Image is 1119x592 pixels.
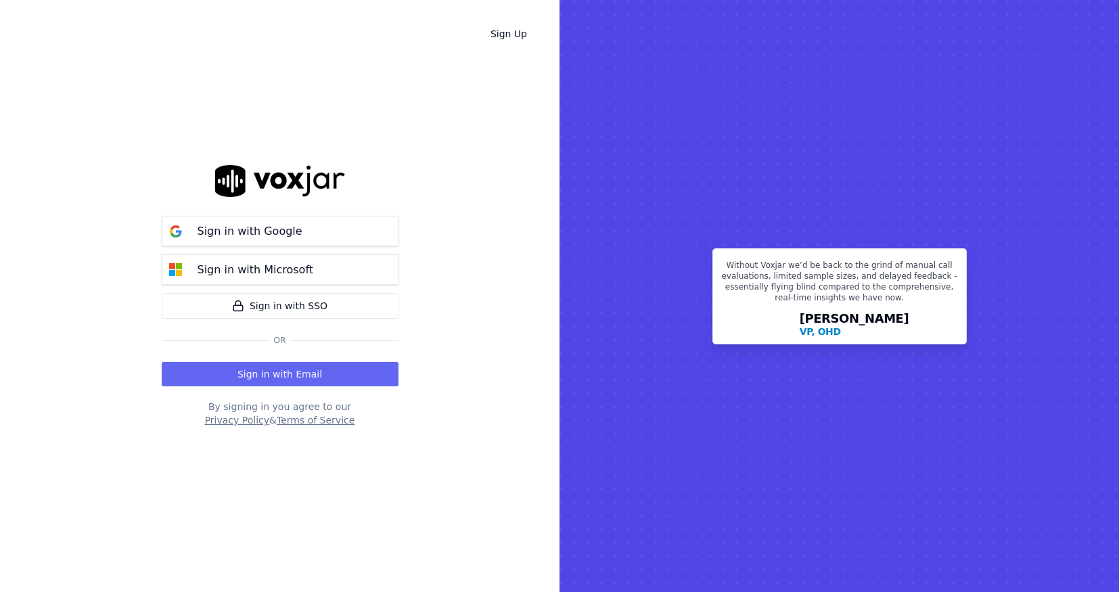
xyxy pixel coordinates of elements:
a: Sign Up [480,22,538,46]
a: Sign in with SSO [162,293,398,319]
span: Or [269,335,292,346]
div: [PERSON_NAME] [800,313,909,338]
img: microsoft Sign in button [162,256,189,283]
div: By signing in you agree to our & [162,400,398,427]
img: logo [215,165,345,197]
p: Sign in with Google [198,223,302,240]
button: Terms of Service [277,413,355,427]
img: google Sign in button [162,218,189,245]
p: VP, OHD [800,325,841,338]
button: Sign in with Microsoft [162,254,398,285]
p: Without Voxjar we’d be back to the grind of manual call evaluations, limited sample sizes, and de... [721,260,958,309]
button: Sign in with Google [162,216,398,246]
button: Sign in with Email [162,362,398,386]
button: Privacy Policy [205,413,269,427]
p: Sign in with Microsoft [198,262,314,278]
